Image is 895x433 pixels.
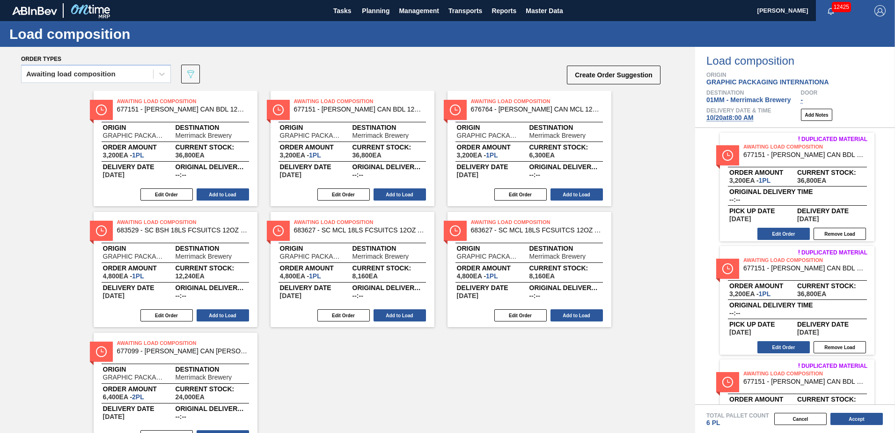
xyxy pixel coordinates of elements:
span: Origin [103,246,176,251]
span: Awaiting Load Composition [743,142,874,151]
span: Order amount [280,265,352,271]
span: Original delivery time [529,285,602,291]
img: status [722,377,733,388]
span: Merrimack Brewery [176,374,232,381]
span: Origin [706,72,895,78]
img: status [96,105,107,115]
span: Original delivery time [352,285,425,291]
button: Accept [830,413,883,425]
span: 10/20 at 8:00 AM [706,114,754,121]
span: --:-- [352,172,363,178]
span: Destination [529,125,602,130]
span: 4,800EA-1PL [103,273,144,279]
span: Current Stock: [529,265,602,271]
span: Current Stock: [352,265,425,271]
span: Current Stock: [797,170,865,175]
span: Delivery Date [280,164,352,170]
span: Merrimack Brewery [352,132,409,139]
span: Delivery Date [457,164,529,170]
img: TNhmsLtSVTkK8tSr43FrP2fwEKptu5GPRR3wAAAABJRU5ErkJggg== [12,7,57,15]
span: Awaiting Load Composition [471,97,602,106]
span: Order amount [457,144,529,150]
span: statusAwaiting Load Composition677151 - [PERSON_NAME] CAN BDL 12OZ 2025 TWNSTK 30/12 CANOriginGRA... [94,91,257,206]
img: Logout [874,5,886,16]
span: GRAPHIC PACKAGING INTERNATIONA [103,374,166,381]
span: 11/10/2025 [103,172,125,178]
span: 4,800EA-1PL [457,273,498,279]
button: Add to Load [374,309,426,321]
img: status [450,105,461,115]
button: Add Notes [801,109,832,121]
span: ,36,800,EA [797,177,826,184]
span: 1,PL [486,272,498,280]
span: Merrimack Brewery [176,132,232,139]
span: Duplicated materialstatusAwaiting Load Composition677151 - [PERSON_NAME] CAN BDL 12OZ 2025 TWNSTK... [695,128,895,241]
span: statusAwaiting Load Composition683627 - SC MCL 18LS FCSUITCS 12OZ AQUEOUS COATINOriginGRAPHIC PAC... [271,212,434,327]
span: 683529 - SC BSH 18LS FCSUITCS 12OZ 0123 167 ABICC [117,227,248,234]
span: --:-- [176,292,186,299]
div: Awaiting load composition [26,71,116,77]
span: Master Data [526,5,563,16]
span: Current Stock: [352,144,425,150]
button: Add to Load [550,309,603,321]
span: ,36,800,EA, [176,152,205,158]
span: Order amount [103,386,176,392]
span: GRAPHIC PACKAGING INTERNATIONA [457,132,520,139]
img: status [96,346,107,357]
span: ,36,800,EA [797,404,826,411]
span: 1,PL [759,290,771,298]
span: Awaiting Load Composition [743,255,874,265]
span: 677151 - CARR CAN BDL 12OZ 2025 TWNSTK 30/12 CAN [743,378,867,385]
img: status [273,225,284,236]
span: Awaiting Load Composition [117,97,248,106]
button: Edit Order [757,341,810,353]
span: ,6,300,EA, [529,152,555,158]
span: Destination [352,125,425,130]
h1: Load composition [9,29,176,39]
span: Order amount [729,396,797,402]
span: 1,PL [309,272,321,280]
img: status [273,105,284,115]
span: 3,200EA-1PL [103,152,144,158]
span: ,8,160,EA, [529,273,555,279]
span: ,36,800,EA, [352,152,381,158]
span: Tasks [332,5,352,16]
span: 1,PL [759,177,771,184]
button: Add to Load [374,188,426,201]
button: Edit Order [317,309,370,321]
span: Original delivery time [176,285,248,291]
span: Current Stock: [176,265,248,271]
span: 683627 - SC MCL 18LS FCSUITCS 12OZ AQUEOUS COATIN [471,227,602,234]
span: Order amount [457,265,529,271]
span: 1,PL [309,151,321,159]
span: Current Stock: [176,386,248,392]
span: 3,200EA-1PL [457,152,498,158]
span: 683627 - SC MCL 18LS FCSUITCS 12OZ AQUEOUS COATIN [294,227,425,234]
span: statusAwaiting Load Composition676764 - [PERSON_NAME] CAN MCL 12OZ TWNSTK 30/12 CAN 0723OriginGRA... [447,91,611,206]
span: 3,200EA-1PL [280,152,321,158]
button: Remove Load [814,228,866,240]
img: status [96,225,107,236]
span: Destination [176,366,248,372]
span: - [801,96,803,104]
img: status [722,150,733,161]
span: Delivery Date [103,406,176,411]
span: Order amount [103,265,176,271]
span: 676764 - CARR CAN MCL 12OZ TWNSTK 30/12 CAN 0723 [471,106,602,113]
span: ,11/05/2025 [729,329,751,336]
span: 3,200EA-1PL [729,291,770,297]
span: --:-- [529,172,540,178]
span: ,12,240,EA, [176,273,205,279]
button: Create Order Suggestion [567,66,660,84]
span: statusAwaiting Load Composition683529 - SC BSH 18LS FCSUITCS 12OZ 0123 167 ABICCOriginGRAPHIC PAC... [94,212,257,327]
span: Transports [448,5,482,16]
span: Origin [103,366,176,372]
span: 677151 - CARR CAN BDL 12OZ 2025 TWNSTK 30/12 CAN [294,106,425,113]
button: Edit Order [494,309,547,321]
span: 677099 - CARR CAN BUD 12OZ TWNSTK 30/12 CAN 0724 [117,348,248,355]
img: status [722,263,733,274]
span: Original delivery time [176,164,248,170]
span: Delivery Date & Time [706,108,771,113]
span: Delivery Date [797,321,865,327]
span: statusAwaiting Load Composition683627 - SC MCL 18LS FCSUITCS 12OZ AQUEOUS COATINOriginGRAPHIC PAC... [447,212,611,327]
